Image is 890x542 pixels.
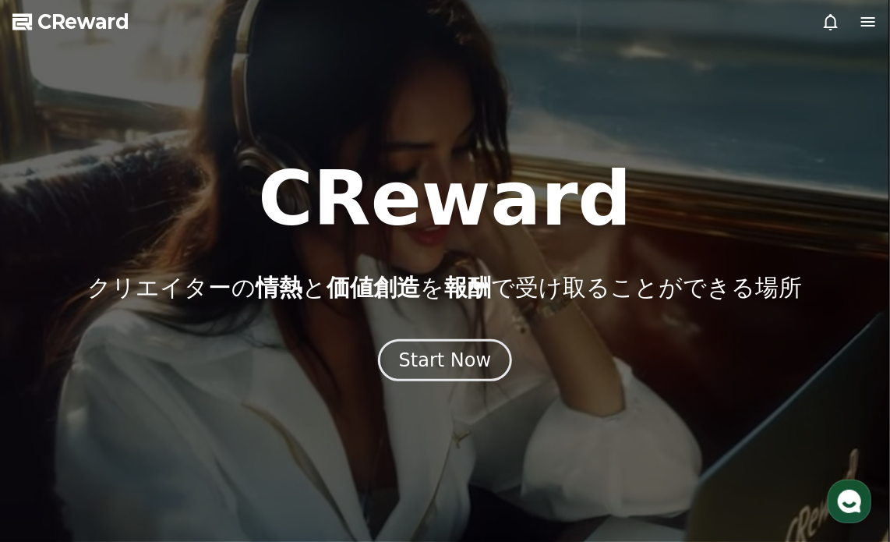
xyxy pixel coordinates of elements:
a: CReward [12,9,129,34]
button: Start Now [378,339,513,381]
span: 情熱 [256,274,303,301]
div: Start Now [399,348,492,373]
a: Messages [103,413,201,452]
a: Settings [201,413,299,452]
a: Home [5,413,103,452]
span: Home [40,436,67,448]
span: 価値創造 [327,274,421,301]
span: CReward [37,9,129,34]
span: 報酬 [445,274,492,301]
h1: CReward [258,161,631,236]
p: クリエイターの と を で受け取ることができる場所 [88,274,803,302]
span: Settings [231,436,269,448]
a: Start Now [378,355,513,370]
span: Messages [129,437,175,449]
